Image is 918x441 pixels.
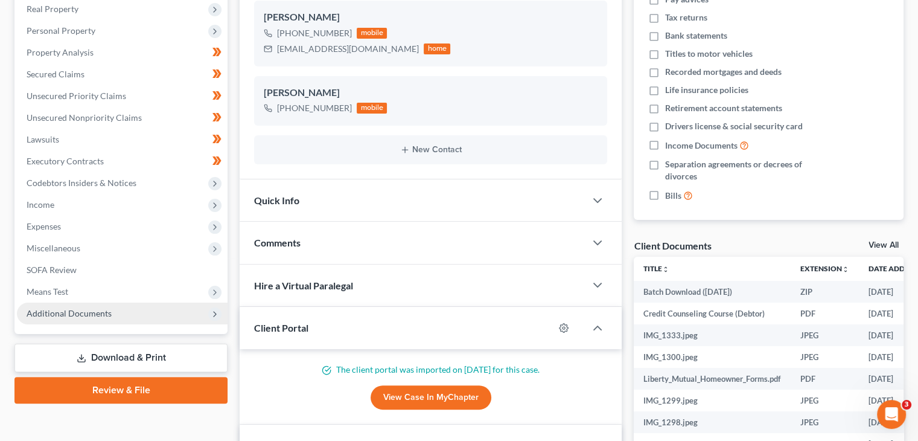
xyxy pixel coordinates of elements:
span: Retirement account statements [665,102,782,114]
td: Batch Download ([DATE]) [634,281,791,303]
a: Review & File [14,377,228,404]
a: Titleunfold_more [643,264,669,273]
span: SOFA Review [27,265,77,275]
span: Means Test [27,286,68,297]
a: View All [869,241,899,249]
span: 3 [902,400,911,410]
td: IMG_1333.jpeg [634,324,791,346]
span: Life insurance policies [665,84,748,96]
span: Titles to motor vehicles [665,48,753,60]
a: View Case in MyChapter [371,385,491,410]
span: Separation agreements or decrees of divorces [665,158,826,182]
span: Tax returns [665,11,707,24]
span: Additional Documents [27,308,112,318]
td: Credit Counseling Course (Debtor) [634,303,791,324]
div: mobile [357,28,387,39]
i: unfold_more [662,266,669,273]
iframe: Intercom live chat [877,400,906,429]
a: Executory Contracts [17,150,228,172]
td: IMG_1298.jpeg [634,411,791,433]
td: JPEG [791,390,859,411]
span: Bank statements [665,30,727,42]
span: Expenses [27,221,61,231]
span: Real Property [27,4,78,14]
span: Unsecured Priority Claims [27,91,126,101]
span: Income [27,199,54,210]
td: IMG_1299.jpeg [634,390,791,411]
span: Bills [665,190,681,202]
div: Client Documents [634,239,711,252]
span: Unsecured Nonpriority Claims [27,112,142,123]
span: Codebtors Insiders & Notices [27,178,136,188]
div: mobile [357,103,387,114]
button: New Contact [264,145,598,155]
a: Lawsuits [17,129,228,150]
span: Lawsuits [27,134,59,144]
div: home [424,43,450,54]
div: [PERSON_NAME] [264,86,598,100]
td: JPEG [791,324,859,346]
td: JPEG [791,411,859,433]
p: The client portal was imported on [DATE] for this case. [254,364,607,376]
div: [PHONE_NUMBER] [277,27,352,39]
td: ZIP [791,281,859,303]
div: [PHONE_NUMBER] [277,102,352,114]
div: [PERSON_NAME] [264,10,598,25]
span: Hire a Virtual Paralegal [254,280,353,291]
td: IMG_1300.jpeg [634,346,791,368]
span: Recorded mortgages and deeds [665,66,782,78]
a: SOFA Review [17,259,228,281]
span: Personal Property [27,25,95,36]
td: JPEG [791,346,859,368]
span: Client Portal [254,322,308,333]
span: Income Documents [665,140,738,152]
span: Property Analysis [27,47,94,57]
span: Drivers license & social security card [665,120,803,132]
span: Miscellaneous [27,243,80,253]
span: Comments [254,237,301,248]
td: PDF [791,303,859,324]
td: PDF [791,368,859,390]
i: unfold_more [842,266,849,273]
a: Extensionunfold_more [800,264,849,273]
a: Download & Print [14,344,228,372]
a: Secured Claims [17,63,228,85]
span: Secured Claims [27,69,84,79]
div: [EMAIL_ADDRESS][DOMAIN_NAME] [277,43,419,55]
td: Liberty_Mutual_Homeowner_Forms.pdf [634,368,791,390]
a: Unsecured Priority Claims [17,85,228,107]
a: Property Analysis [17,42,228,63]
span: Executory Contracts [27,156,104,166]
a: Unsecured Nonpriority Claims [17,107,228,129]
span: Quick Info [254,195,299,206]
